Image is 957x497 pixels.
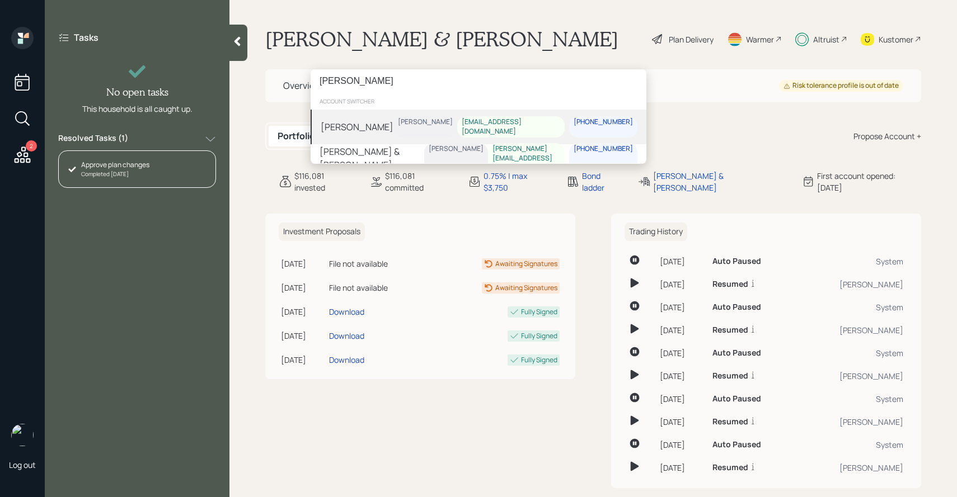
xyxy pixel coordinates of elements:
div: [PHONE_NUMBER] [574,144,633,154]
div: [PERSON_NAME] [321,120,393,134]
div: [PERSON_NAME] & [PERSON_NAME] [320,145,424,172]
div: [PHONE_NUMBER] [574,117,633,127]
div: [PERSON_NAME][EMAIL_ADDRESS][DOMAIN_NAME] [492,144,560,172]
div: [PERSON_NAME] [429,144,484,154]
div: [PERSON_NAME] [398,117,453,127]
div: account switcher [311,93,646,110]
input: Type a command or search… [311,69,646,93]
div: [EMAIL_ADDRESS][DOMAIN_NAME] [462,117,560,136]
